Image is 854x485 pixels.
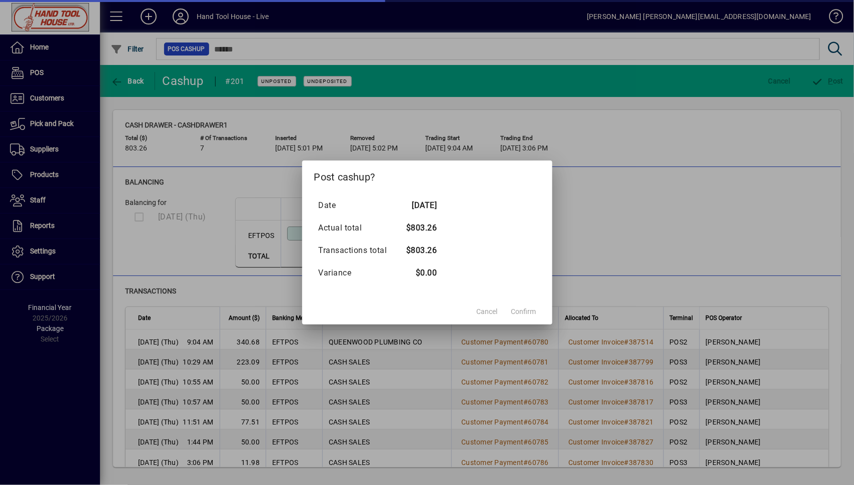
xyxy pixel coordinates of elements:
[318,216,397,239] td: Actual total
[397,261,437,284] td: $0.00
[397,194,437,216] td: [DATE]
[397,216,437,239] td: $803.26
[397,239,437,261] td: $803.26
[302,160,552,189] h2: Post cashup?
[318,261,397,284] td: Variance
[318,239,397,261] td: Transactions total
[318,194,397,216] td: Date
